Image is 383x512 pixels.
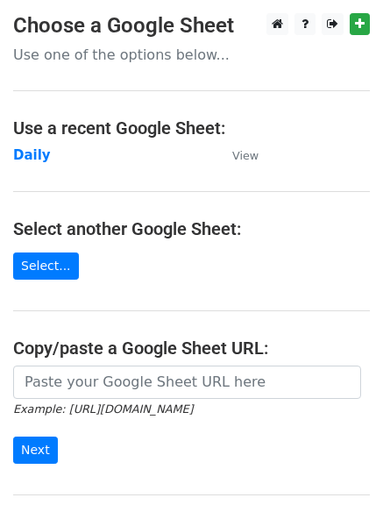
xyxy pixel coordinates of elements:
[232,149,259,162] small: View
[13,117,370,139] h4: Use a recent Google Sheet:
[13,366,361,399] input: Paste your Google Sheet URL here
[13,338,370,359] h4: Copy/paste a Google Sheet URL:
[215,147,259,163] a: View
[13,218,370,239] h4: Select another Google Sheet:
[13,402,193,416] small: Example: [URL][DOMAIN_NAME]
[13,46,370,64] p: Use one of the options below...
[13,252,79,280] a: Select...
[13,13,370,39] h3: Choose a Google Sheet
[13,437,58,464] input: Next
[13,147,51,163] a: Daily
